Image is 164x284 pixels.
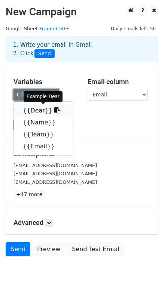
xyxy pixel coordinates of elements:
[14,117,73,129] a: {{Name}}
[108,26,158,31] a: Daily emails left: 50
[14,105,73,117] a: {{Dear}}
[14,141,73,152] a: {{Email}}
[13,190,45,199] a: +47 more
[24,91,63,102] div: Example: Dear
[127,248,164,284] iframe: Chat Widget
[108,25,158,33] span: Daily emails left: 50
[67,242,124,256] a: Send Test Email
[13,163,97,168] small: [EMAIL_ADDRESS][DOMAIN_NAME]
[7,41,157,58] div: 1. Write your email in Gmail 2. Click
[13,150,151,158] h5: 50 Recipients
[6,242,30,256] a: Send
[13,179,97,185] small: [EMAIL_ADDRESS][DOMAIN_NAME]
[88,78,151,86] h5: Email column
[32,242,65,256] a: Preview
[6,26,69,31] small: Google Sheet:
[13,89,59,101] a: Copy/paste...
[6,6,158,18] h2: New Campaign
[34,49,55,58] span: Send
[39,26,69,31] a: Frannet 50+
[13,78,76,86] h5: Variables
[13,219,151,227] h5: Advanced
[13,171,97,176] small: [EMAIL_ADDRESS][DOMAIN_NAME]
[14,129,73,141] a: {{Team}}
